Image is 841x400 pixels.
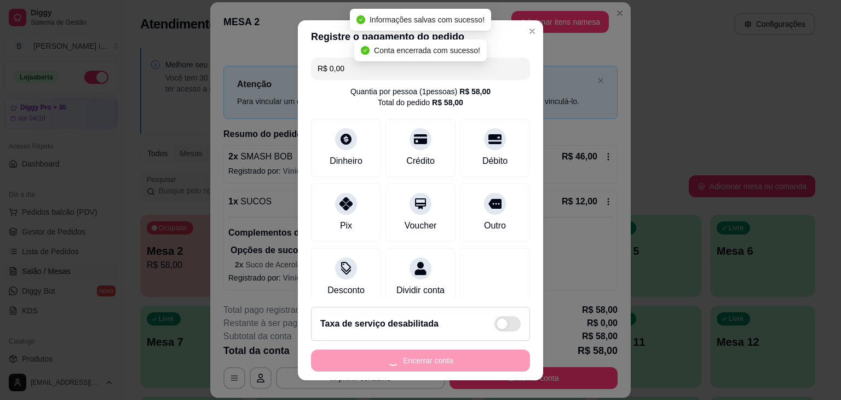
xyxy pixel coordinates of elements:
span: Informações salvas com sucesso! [370,15,485,24]
div: Desconto [327,284,365,297]
div: Dividir conta [396,284,445,297]
span: check-circle [361,46,370,55]
div: Quantia por pessoa ( 1 pessoas) [350,86,491,97]
div: Outro [484,219,506,232]
h2: Taxa de serviço desabilitada [320,317,439,330]
div: R$ 58,00 [459,86,491,97]
div: Total do pedido [378,97,463,108]
div: Pix [340,219,352,232]
span: check-circle [356,15,365,24]
div: Dinheiro [330,155,362,168]
div: R$ 58,00 [432,97,463,108]
span: Conta encerrada com sucesso! [374,46,480,55]
div: Débito [482,155,508,168]
div: Voucher [405,219,437,232]
div: Crédito [406,155,435,168]
input: Ex.: hambúrguer de cordeiro [318,58,523,79]
header: Registre o pagamento do pedido [298,20,543,53]
button: Close [523,22,541,40]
